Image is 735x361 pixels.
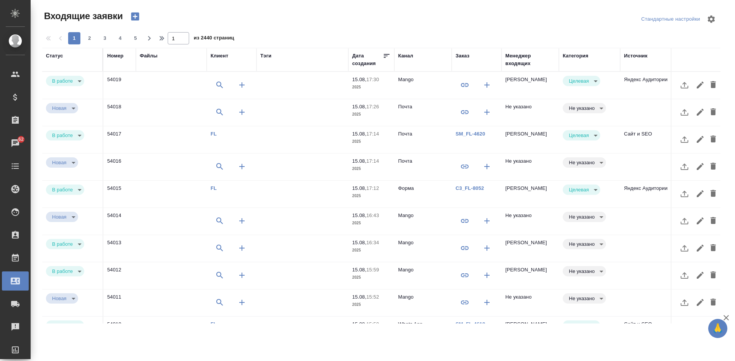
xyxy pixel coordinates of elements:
p: 15.08, [352,104,366,109]
td: 54018 [103,99,136,126]
p: 15:59 [366,267,379,273]
button: Привязать к существующему заказу [456,157,474,176]
button: Привязать к существующему заказу [456,239,474,257]
td: Mango [394,72,452,99]
button: Новая [50,214,69,220]
div: Номер [107,52,124,60]
button: Редактировать [694,212,707,230]
p: 2025 [352,301,390,309]
a: FL [211,131,217,137]
td: Whats App [394,317,452,343]
button: Редактировать [694,185,707,203]
button: Выбрать клиента [211,266,229,284]
a: 62 [2,134,29,153]
button: Создать заказ [478,212,496,230]
button: Не указано [567,295,597,302]
td: [PERSON_NAME] [501,317,559,343]
p: 15:52 [366,294,379,300]
button: Редактировать [694,266,707,284]
p: 15.08, [352,294,366,300]
p: 17:30 [366,77,379,82]
td: [PERSON_NAME] [501,181,559,207]
span: 🙏 [711,320,724,336]
p: 17:14 [366,158,379,164]
button: Привязать к существующему заказу [456,266,474,284]
span: 3 [99,34,111,42]
td: Почта [394,126,452,153]
a: C3_FL-8052 [456,185,484,191]
td: [PERSON_NAME] [501,72,559,99]
td: 54014 [103,208,136,235]
button: Целевая [567,78,591,84]
button: Редактировать [694,76,707,94]
div: Категория [563,52,588,60]
button: Не указано [567,159,597,166]
div: В работе [563,157,606,168]
td: Сайт и SEO [620,126,678,153]
td: Форма [394,181,452,207]
td: 54019 [103,72,136,99]
td: Mango [394,208,452,235]
div: Файлы [140,52,157,60]
button: Загрузить файл [675,212,694,230]
td: 54016 [103,154,136,180]
span: 2 [83,34,96,42]
button: 🙏 [708,319,727,338]
button: Целевая [567,186,591,193]
button: Загрузить файл [675,130,694,149]
p: 15.08, [352,240,366,245]
td: 54015 [103,181,136,207]
a: FL [211,321,217,327]
div: В работе [563,185,600,195]
a: SM_FL-4618 [456,321,485,327]
button: Выбрать клиента [211,239,229,257]
a: SM_FL-4620 [456,131,485,137]
div: В работе [46,185,84,195]
button: Новая [50,295,69,302]
button: Целевая [567,132,591,139]
button: Выбрать клиента [211,212,229,230]
button: Создать заказ [478,239,496,257]
td: [PERSON_NAME] [501,235,559,262]
span: 4 [114,34,126,42]
div: В работе [46,103,78,113]
button: Создать клиента [233,293,251,312]
div: В работе [46,76,84,86]
button: В работе [50,322,75,329]
p: 15.08, [352,212,366,218]
div: Менеджер входящих [505,52,555,67]
button: Редактировать [694,239,707,257]
div: В работе [563,76,600,86]
button: Выбрать клиента [211,157,229,176]
button: Редактировать [694,293,707,312]
p: 15.08, [352,185,366,191]
td: Не указано [501,99,559,126]
button: Удалить [707,293,720,312]
button: В работе [50,268,75,274]
p: 17:12 [366,185,379,191]
button: Не указано [567,105,597,111]
td: 54010 [103,317,136,343]
button: Удалить [707,103,720,121]
button: Создать клиента [233,76,251,94]
div: Статус [46,52,63,60]
button: Создать [126,10,144,23]
div: В работе [563,212,606,222]
p: 17:14 [366,131,379,137]
p: 2025 [352,219,390,227]
span: Настроить таблицу [702,10,720,28]
div: В работе [563,130,600,140]
button: Удалить [707,157,720,176]
td: Яндекс Аудитории [620,72,678,99]
button: Создать клиента [233,212,251,230]
button: 5 [129,32,142,44]
td: 54011 [103,289,136,316]
button: Выбрать клиента [211,293,229,312]
p: 15.08, [352,131,366,137]
td: 54017 [103,126,136,153]
button: Загрузить файл [675,103,694,121]
button: Привязать к существующему заказу [456,293,474,312]
button: Загрузить файл [675,185,694,203]
button: Удалить [707,212,720,230]
td: Почта [394,154,452,180]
